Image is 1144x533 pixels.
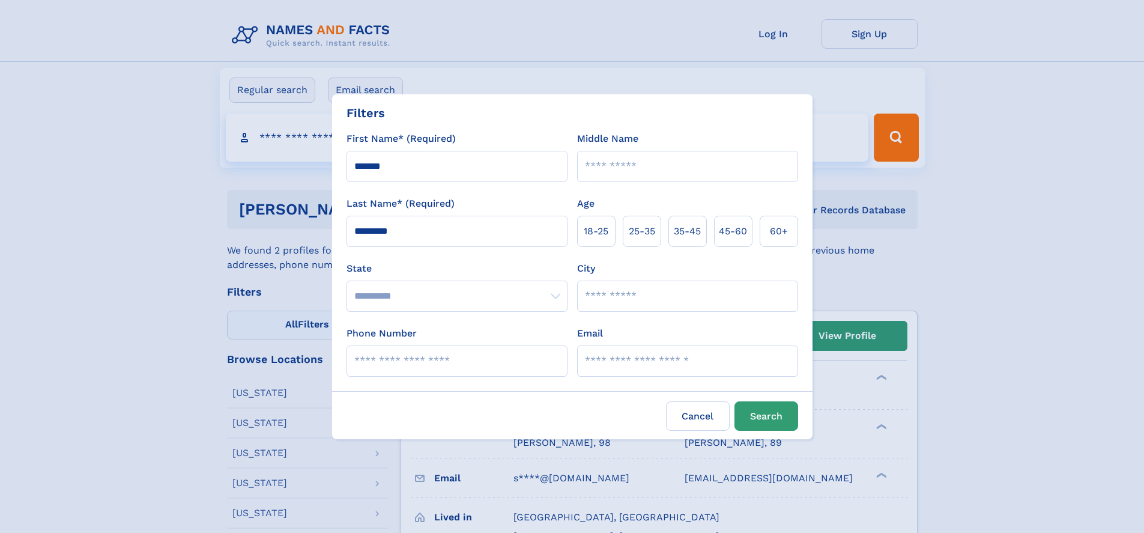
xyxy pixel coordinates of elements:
[577,132,638,146] label: Middle Name
[577,196,595,211] label: Age
[577,261,595,276] label: City
[734,401,798,431] button: Search
[347,196,455,211] label: Last Name* (Required)
[347,104,385,122] div: Filters
[347,326,417,341] label: Phone Number
[719,224,747,239] span: 45‑60
[770,224,788,239] span: 60+
[577,326,603,341] label: Email
[666,401,730,431] label: Cancel
[347,261,567,276] label: State
[347,132,456,146] label: First Name* (Required)
[674,224,701,239] span: 35‑45
[584,224,608,239] span: 18‑25
[629,224,655,239] span: 25‑35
